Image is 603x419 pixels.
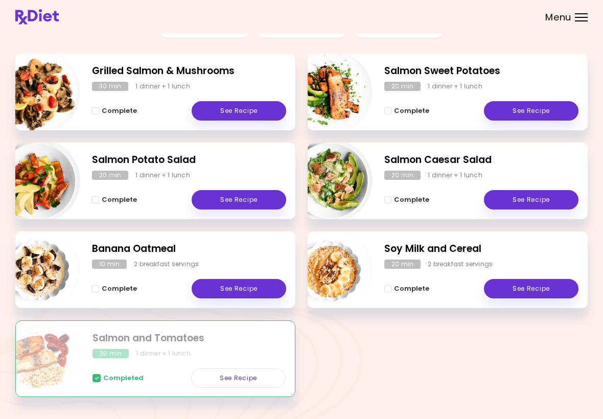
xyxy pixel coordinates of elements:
[92,349,129,358] div: 30 min
[384,171,421,180] div: 20 min
[92,153,286,168] h2: Salmon Potato Salad
[192,279,286,298] a: See Recipe - Banana Oatmeal
[484,190,578,209] a: See Recipe - Salmon Caesar Salad
[545,13,571,22] span: Menu
[192,190,286,209] a: See Recipe - Salmon Potato Salad
[135,82,190,91] div: 1 dinner + 1 lunch
[136,349,191,358] div: 1 dinner + 1 lunch
[288,227,373,312] img: Info - Soy Milk and Cereal
[394,107,429,115] span: Complete
[428,171,482,180] div: 1 dinner + 1 lunch
[384,82,421,91] div: 20 min
[102,285,137,293] span: Complete
[191,368,286,388] a: See Recipe - Salmon and Tomatoes
[102,107,137,115] span: Complete
[384,242,578,257] h2: Soy Milk and Cereal
[92,331,286,346] h2: Salmon and Tomatoes
[103,374,144,382] span: Completed
[192,101,286,121] a: See Recipe - Grilled Salmon & Mushrooms
[92,64,286,79] h2: Grilled Salmon & Mushrooms
[384,283,429,295] button: Complete - Soy Milk and Cereal
[135,171,190,180] div: 1 dinner + 1 lunch
[92,283,137,295] button: Complete - Banana Oatmeal
[92,242,286,257] h2: Banana Oatmeal
[384,260,421,269] div: 20 min
[92,105,137,117] button: Complete - Grilled Salmon & Mushrooms
[92,260,127,269] div: 10 min
[92,82,128,91] div: 30 min
[428,260,493,269] div: 2 breakfast servings
[428,82,482,91] div: 1 dinner + 1 lunch
[394,196,429,204] span: Complete
[288,50,373,134] img: Info - Salmon Sweet Potatoes
[394,285,429,293] span: Complete
[92,194,137,206] button: Complete - Salmon Potato Salad
[134,260,199,269] div: 2 breakfast servings
[15,9,59,25] img: RxDiet
[484,279,578,298] a: See Recipe - Soy Milk and Cereal
[92,171,128,180] div: 20 min
[384,64,578,79] h2: Salmon Sweet Potatoes
[384,194,429,206] button: Complete - Salmon Caesar Salad
[384,105,429,117] button: Complete - Salmon Sweet Potatoes
[288,138,373,223] img: Info - Salmon Caesar Salad
[102,196,137,204] span: Complete
[484,101,578,121] a: See Recipe - Salmon Sweet Potatoes
[384,153,578,168] h2: Salmon Caesar Salad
